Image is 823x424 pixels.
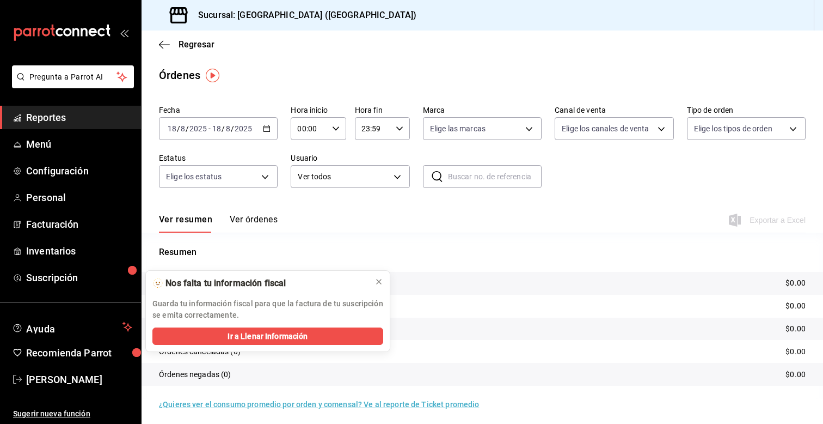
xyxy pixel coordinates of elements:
[8,79,134,90] a: Pregunta a Parrot AI
[26,244,132,258] span: Inventarios
[159,67,200,83] div: Órdenes
[120,28,128,37] button: open_drawer_menu
[687,106,806,114] label: Tipo de orden
[231,124,234,133] span: /
[12,65,134,88] button: Pregunta a Parrot AI
[166,171,222,182] span: Elige los estatus
[291,154,409,162] label: Usuario
[159,106,278,114] label: Fecha
[222,124,225,133] span: /
[423,106,542,114] label: Marca
[291,106,346,114] label: Hora inicio
[785,277,806,289] p: $0.00
[159,39,214,50] button: Regresar
[26,320,118,334] span: Ayuda
[177,124,180,133] span: /
[228,331,308,342] span: Ir a Llenar Información
[29,71,117,83] span: Pregunta a Parrot AI
[159,214,212,233] button: Ver resumen
[13,408,132,420] span: Sugerir nueva función
[26,110,132,125] span: Reportes
[225,124,231,133] input: --
[159,154,278,162] label: Estatus
[189,9,416,22] h3: Sucursal: [GEOGRAPHIC_DATA] ([GEOGRAPHIC_DATA])
[212,124,222,133] input: --
[785,300,806,312] p: $0.00
[180,124,186,133] input: --
[159,246,806,259] p: Resumen
[189,124,207,133] input: ----
[167,124,177,133] input: --
[785,369,806,380] p: $0.00
[298,171,389,183] span: Ver todos
[448,166,542,187] input: Buscar no. de referencia
[355,106,410,114] label: Hora fin
[430,123,486,134] span: Elige las marcas
[159,214,278,233] div: navigation tabs
[152,277,366,289] div: 🫥 Nos falta tu información fiscal
[208,124,211,133] span: -
[234,124,253,133] input: ----
[26,346,132,360] span: Recomienda Parrot
[785,346,806,358] p: $0.00
[159,400,479,409] a: ¿Quieres ver el consumo promedio por orden y comensal? Ve al reporte de Ticket promedio
[785,323,806,335] p: $0.00
[694,123,772,134] span: Elige los tipos de orden
[26,163,132,178] span: Configuración
[26,217,132,232] span: Facturación
[206,69,219,82] img: Tooltip marker
[152,298,383,321] p: Guarda tu información fiscal para que la factura de tu suscripción se emita correctamente.
[26,270,132,285] span: Suscripción
[555,106,673,114] label: Canal de venta
[159,369,231,380] p: Órdenes negadas (0)
[152,328,383,345] button: Ir a Llenar Información
[26,137,132,152] span: Menú
[186,124,189,133] span: /
[26,190,132,205] span: Personal
[26,372,132,387] span: [PERSON_NAME]
[562,123,649,134] span: Elige los canales de venta
[179,39,214,50] span: Regresar
[230,214,278,233] button: Ver órdenes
